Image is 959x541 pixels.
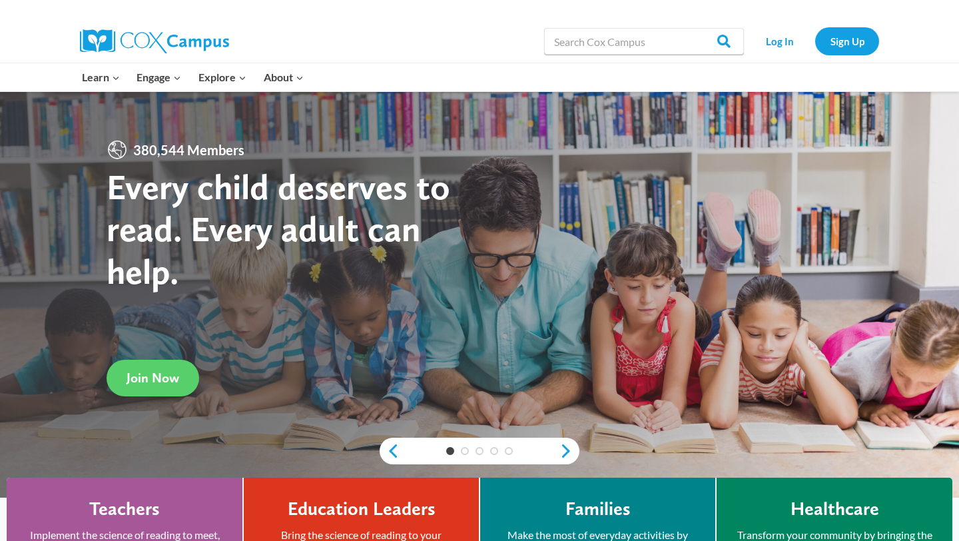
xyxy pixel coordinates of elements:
h4: Families [565,498,631,520]
h4: Healthcare [791,498,879,520]
nav: Secondary Navigation [751,27,879,55]
a: Log In [751,27,808,55]
a: next [559,443,579,459]
div: content slider buttons [380,438,579,464]
img: Cox Campus [80,29,229,53]
h4: Teachers [89,498,160,520]
span: Join Now [127,370,179,386]
a: 1 [446,447,454,455]
span: About [264,69,304,86]
a: Sign Up [815,27,879,55]
h4: Education Leaders [288,498,436,520]
nav: Primary Navigation [73,63,312,91]
input: Search Cox Campus [544,28,744,55]
a: 2 [461,447,469,455]
a: 5 [505,447,513,455]
a: 3 [476,447,483,455]
span: Explore [198,69,246,86]
a: 4 [490,447,498,455]
strong: Every child deserves to read. Every adult can help. [107,165,450,292]
span: 380,544 Members [128,139,250,161]
span: Learn [82,69,120,86]
a: Join Now [107,360,199,396]
a: previous [380,443,400,459]
span: Engage [137,69,181,86]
